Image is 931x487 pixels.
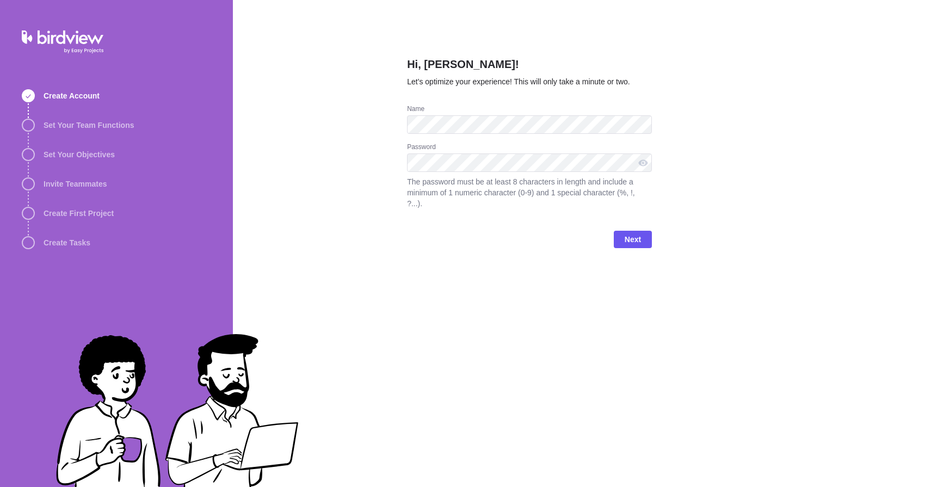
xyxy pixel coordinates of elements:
[614,231,652,248] span: Next
[44,120,134,131] span: Set Your Team Functions
[407,57,652,76] h2: Hi, [PERSON_NAME]!
[44,178,107,189] span: Invite Teammates
[407,176,652,209] span: The password must be at least 8 characters in length and include a minimum of 1 numeric character...
[44,208,114,219] span: Create First Project
[625,233,641,246] span: Next
[44,90,100,101] span: Create Account
[407,77,630,86] span: Let’s optimize your experience! This will only take a minute or two.
[407,143,652,153] div: Password
[44,237,90,248] span: Create Tasks
[407,104,652,115] div: Name
[44,149,115,160] span: Set Your Objectives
